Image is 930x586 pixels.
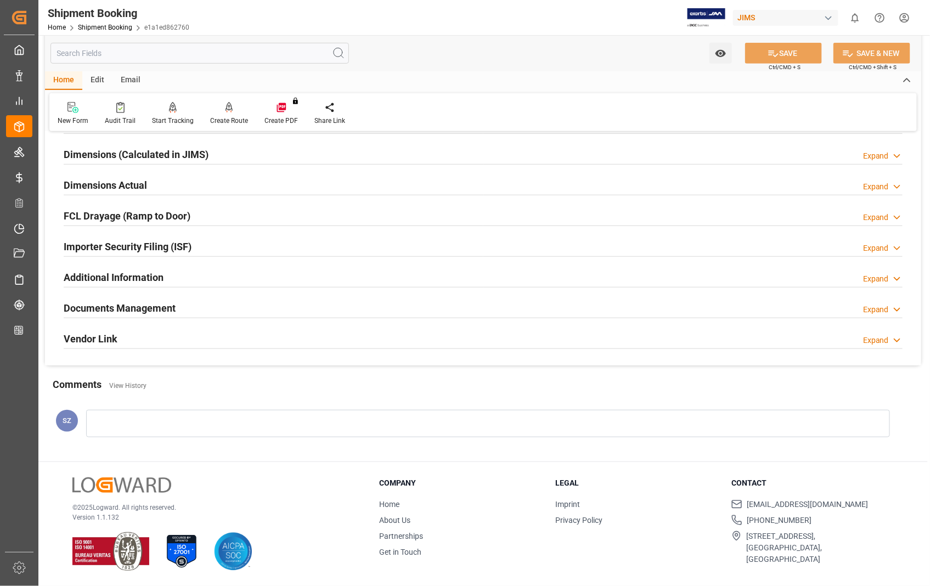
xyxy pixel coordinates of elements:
[50,43,349,64] input: Search Fields
[843,5,867,30] button: show 0 new notifications
[863,150,889,162] div: Expand
[379,548,421,556] a: Get in Touch
[555,516,602,525] a: Privacy Policy
[379,500,399,509] a: Home
[687,8,725,27] img: Exertis%20JAM%20-%20Email%20Logo.jpg_1722504956.jpg
[849,63,897,71] span: Ctrl/CMD + Shift + S
[82,71,112,90] div: Edit
[863,335,889,346] div: Expand
[746,531,894,565] span: [STREET_ADDRESS], [GEOGRAPHIC_DATA], [GEOGRAPHIC_DATA]
[152,116,194,126] div: Start Tracking
[105,116,136,126] div: Audit Trail
[833,43,910,64] button: SAVE & NEW
[109,382,146,390] a: View History
[64,239,191,254] h2: Importer Security Filing (ISF)
[379,516,410,525] a: About Us
[379,532,423,540] a: Partnerships
[53,377,102,392] h2: Comments
[747,515,811,526] span: [PHONE_NUMBER]
[64,209,190,223] h2: FCL Drayage (Ramp to Door)
[63,416,71,425] span: SZ
[78,24,132,31] a: Shipment Booking
[48,5,189,21] div: Shipment Booking
[379,477,542,489] h3: Company
[210,116,248,126] div: Create Route
[709,43,732,64] button: open menu
[733,10,838,26] div: JIMS
[731,477,894,489] h3: Contact
[72,477,171,493] img: Logward Logo
[314,116,345,126] div: Share Link
[162,532,201,571] img: ISO 27001 Certification
[45,71,82,90] div: Home
[58,116,88,126] div: New Form
[863,273,889,285] div: Expand
[64,178,147,193] h2: Dimensions Actual
[555,500,580,509] a: Imprint
[863,304,889,315] div: Expand
[64,270,164,285] h2: Additional Information
[745,43,822,64] button: SAVE
[64,147,208,162] h2: Dimensions (Calculated in JIMS)
[867,5,892,30] button: Help Center
[64,331,117,346] h2: Vendor Link
[72,532,149,571] img: ISO 9001 & ISO 14001 Certification
[863,243,889,254] div: Expand
[863,212,889,223] div: Expand
[112,71,149,90] div: Email
[72,512,352,522] p: Version 1.1.132
[555,477,718,489] h3: Legal
[64,301,176,315] h2: Documents Management
[733,7,843,28] button: JIMS
[72,503,352,512] p: © 2025 Logward. All rights reserved.
[48,24,66,31] a: Home
[747,499,869,510] span: [EMAIL_ADDRESS][DOMAIN_NAME]
[769,63,801,71] span: Ctrl/CMD + S
[863,181,889,193] div: Expand
[214,532,252,571] img: AICPA SOC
